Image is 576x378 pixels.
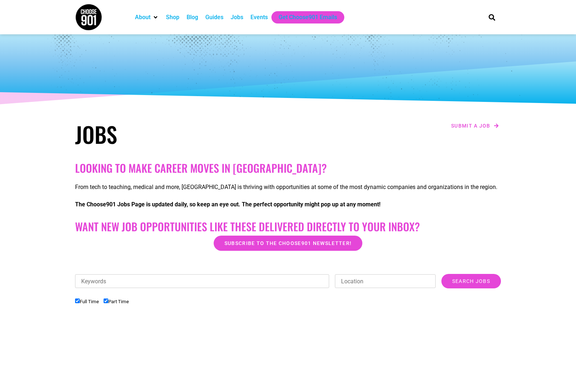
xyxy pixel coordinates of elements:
[75,183,501,192] p: From tech to teaching, medical and more, [GEOGRAPHIC_DATA] is thriving with opportunities at some...
[166,13,179,22] a: Shop
[486,11,498,23] div: Search
[104,299,129,304] label: Part Time
[279,13,337,22] a: Get Choose901 Emails
[214,236,362,251] a: Subscribe to the Choose901 newsletter!
[75,274,329,288] input: Keywords
[75,201,380,208] strong: The Choose901 Jobs Page is updated daily, so keep an eye out. The perfect opportunity might pop u...
[131,11,476,23] nav: Main nav
[187,13,198,22] a: Blog
[135,13,150,22] a: About
[75,220,501,233] h2: Want New Job Opportunities like these Delivered Directly to your Inbox?
[75,162,501,175] h2: Looking to make career moves in [GEOGRAPHIC_DATA]?
[205,13,223,22] a: Guides
[335,274,436,288] input: Location
[224,241,352,246] span: Subscribe to the Choose901 newsletter!
[131,11,162,23] div: About
[104,298,108,303] input: Part Time
[451,123,490,128] span: Submit a job
[75,121,284,147] h1: Jobs
[231,13,243,22] a: Jobs
[441,274,501,288] input: Search Jobs
[449,121,501,130] a: Submit a job
[75,299,99,304] label: Full Time
[75,298,80,303] input: Full Time
[250,13,268,22] a: Events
